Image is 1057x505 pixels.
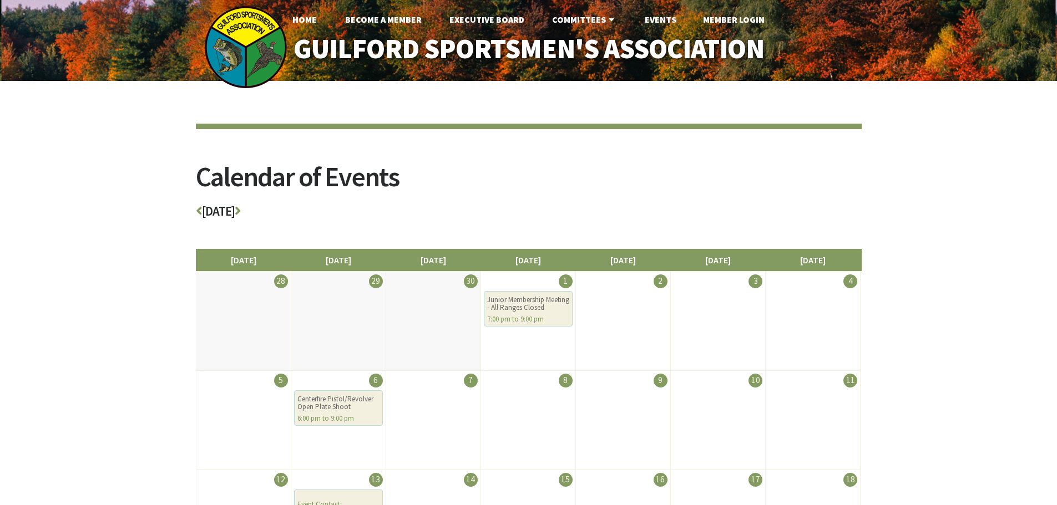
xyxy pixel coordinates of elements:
[654,374,667,387] div: 9
[274,274,288,288] div: 28
[464,274,478,288] div: 30
[284,8,326,30] a: Home
[749,374,762,387] div: 10
[291,249,386,271] li: [DATE]
[559,374,573,387] div: 8
[670,249,766,271] li: [DATE]
[196,205,862,224] h3: [DATE]
[575,249,671,271] li: [DATE]
[297,415,380,422] div: 6:00 pm to 9:00 pm
[204,6,287,89] img: logo_sm.png
[386,249,481,271] li: [DATE]
[481,249,576,271] li: [DATE]
[196,163,862,205] h2: Calendar of Events
[559,274,573,288] div: 1
[487,296,569,312] div: Junior Membership Meeting - All Ranges Closed
[749,274,762,288] div: 3
[196,249,291,271] li: [DATE]
[654,473,667,487] div: 16
[843,473,857,487] div: 18
[336,8,431,30] a: Become A Member
[654,274,667,288] div: 2
[297,395,380,411] div: Centerfire Pistol/Revolver Open Plate Shoot
[369,473,383,487] div: 13
[636,8,685,30] a: Events
[274,473,288,487] div: 12
[464,374,478,387] div: 7
[487,315,569,323] div: 7:00 pm to 9:00 pm
[559,473,573,487] div: 15
[843,374,857,387] div: 11
[274,374,288,387] div: 5
[441,8,533,30] a: Executive Board
[369,374,383,387] div: 6
[369,274,383,288] div: 29
[765,249,861,271] li: [DATE]
[694,8,773,30] a: Member Login
[464,473,478,487] div: 14
[543,8,626,30] a: Committees
[843,274,857,288] div: 4
[270,25,787,73] a: Guilford Sportsmen's Association
[749,473,762,487] div: 17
